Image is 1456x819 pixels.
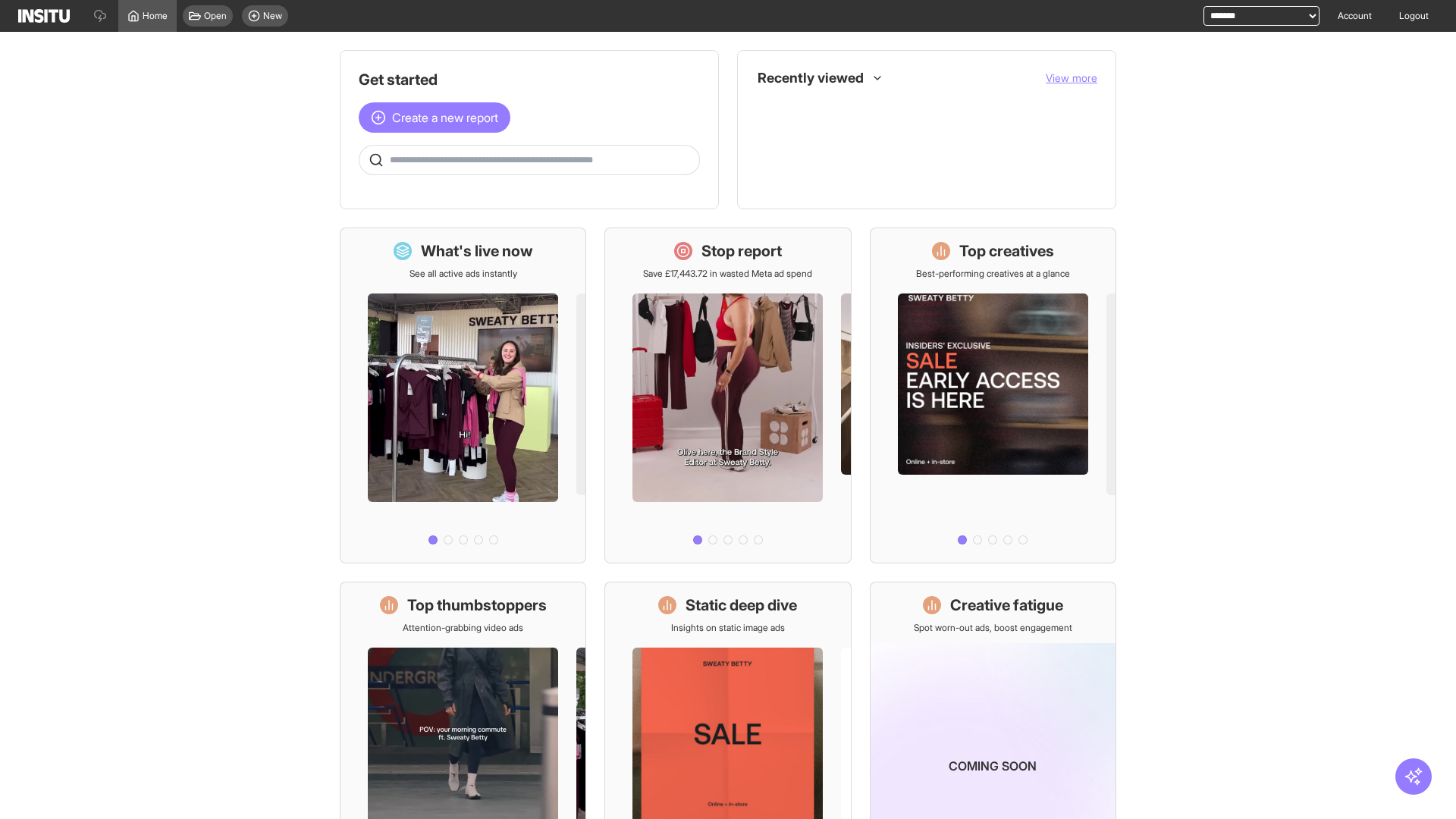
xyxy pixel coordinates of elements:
[1046,71,1097,86] button: View more
[18,9,70,23] img: Logo
[143,10,168,22] span: Home
[403,622,523,634] p: Attention-grabbing video ads
[407,595,547,616] h1: Top thumbstoppers
[686,595,797,616] h1: Static deep dive
[701,240,782,262] h1: Stop report
[1046,71,1097,84] span: View more
[604,227,851,563] a: Stop reportSave £17,443.72 in wasted Meta ad spend
[340,227,586,563] a: What's live nowSee all active ads instantly
[916,268,1070,280] p: Best-performing creatives at a glance
[671,622,785,634] p: Insights on static image ads
[359,102,510,133] button: Create a new report
[359,69,700,90] h1: Get started
[204,10,227,22] span: Open
[392,108,498,127] span: Create a new report
[263,10,282,22] span: New
[421,240,533,262] h1: What's live now
[959,240,1054,262] h1: Top creatives
[643,268,812,280] p: Save £17,443.72 in wasted Meta ad spend
[870,227,1116,563] a: Top creativesBest-performing creatives at a glance
[409,268,517,280] p: See all active ads instantly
